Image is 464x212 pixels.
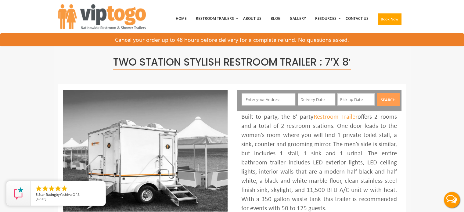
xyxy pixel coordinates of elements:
a: Home [171,3,191,34]
a: Restroom Trailer [314,114,358,120]
button: Live Chat [440,188,464,212]
a: Book Now [373,3,406,38]
input: Enter your Address [242,93,295,106]
a: Resources [311,3,341,34]
input: Pick up Date [337,93,375,106]
input: Delivery Date [298,93,335,106]
li:  [61,185,68,192]
li:  [35,185,42,192]
a: Restroom Trailers [191,3,239,34]
a: Gallery [285,3,311,34]
span: by [36,193,101,197]
span: [DATE] [36,196,46,201]
li:  [54,185,62,192]
a: Blog [266,3,285,34]
li:  [41,185,49,192]
span: Two Station Stylish Restroom Trailer : 7’x 8′ [113,55,351,70]
a: About Us [239,3,266,34]
img: VIPTOGO [58,4,146,29]
a: Contact Us [341,3,373,34]
button: Search [377,93,400,106]
span: Star Rating [38,192,56,197]
img: Review Rating [13,187,25,199]
span: Yeshiva Of S. [60,192,80,197]
button: Book Now [378,13,401,25]
img: A mini restroom trailer with two separate stations and separate doors for males and females [63,90,228,212]
span: 5 [36,192,38,197]
li:  [48,185,55,192]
